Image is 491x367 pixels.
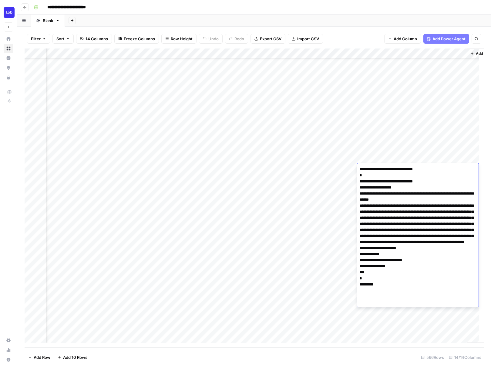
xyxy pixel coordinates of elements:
a: Home [4,34,13,44]
button: Help + Support [4,355,13,365]
button: Export CSV [251,34,285,44]
span: Freeze Columns [124,36,155,42]
button: Freeze Columns [114,34,159,44]
div: 566 Rows [419,352,446,362]
span: Filter [31,36,41,42]
div: Blank [43,18,53,24]
span: Add Power Agent [432,36,466,42]
span: Add 10 Rows [63,354,87,360]
button: Add Row [25,352,54,362]
span: Row Height [171,36,193,42]
button: Redo [225,34,248,44]
span: Export CSV [260,36,281,42]
span: Sort [56,36,64,42]
button: Add 10 Rows [54,352,91,362]
button: 14 Columns [76,34,112,44]
a: Usage [4,345,13,355]
div: 14/14 Columns [446,352,484,362]
a: Blank [31,15,65,27]
button: Row Height [161,34,197,44]
span: Add Column [394,36,417,42]
button: Undo [199,34,223,44]
button: Add Power Agent [423,34,469,44]
a: Opportunities [4,63,13,73]
span: 14 Columns [86,36,108,42]
a: Insights [4,53,13,63]
span: Add Row [34,354,50,360]
span: Redo [234,36,244,42]
button: Workspace: Lob [4,5,13,20]
a: Your Data [4,73,13,82]
a: Settings [4,335,13,345]
span: Undo [208,36,219,42]
button: Sort [52,34,74,44]
button: Filter [27,34,50,44]
a: Browse [4,44,13,53]
span: Import CSV [297,36,319,42]
button: Import CSV [288,34,323,44]
button: Add Column [384,34,421,44]
img: Lob Logo [4,7,15,18]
